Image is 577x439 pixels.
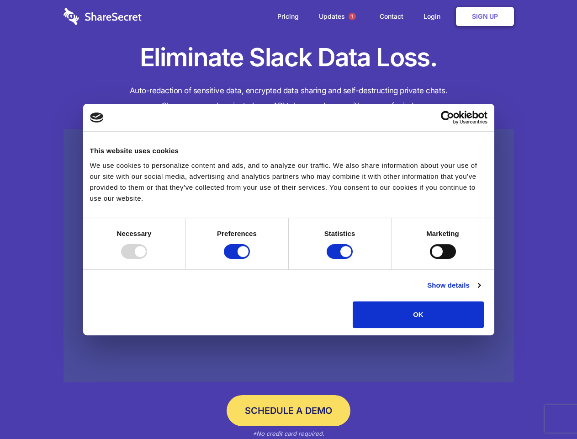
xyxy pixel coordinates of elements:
img: logo [90,112,104,123]
a: Schedule a Demo [227,395,350,426]
strong: Necessary [117,230,152,237]
a: Wistia video thumbnail [64,129,514,383]
button: OK [353,301,484,328]
span: 1 [349,13,356,20]
em: *No credit card required. [253,430,324,437]
img: logo-wordmark-white-trans-d4663122ce5f474addd5e946df7df03e33cb6a1c49d2221995e7729f52c070b2.svg [64,8,142,25]
h4: Auto-redaction of sensitive data, encrypted data sharing and self-destructing private chats. Shar... [64,83,514,113]
strong: Statistics [324,230,355,237]
a: Usercentrics Cookiebot - opens in a new window [408,111,487,124]
strong: Marketing [426,230,459,237]
strong: Preferences [217,230,257,237]
a: Login [414,2,454,31]
div: This website uses cookies [90,145,487,156]
a: Contact [371,2,413,31]
a: Show details [427,280,480,291]
a: Sign Up [456,7,514,26]
div: We use cookies to personalize content and ads, and to analyze our traffic. We also share informat... [90,160,487,204]
h1: Eliminate Slack Data Loss. [64,41,514,74]
a: Pricing [268,2,308,31]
